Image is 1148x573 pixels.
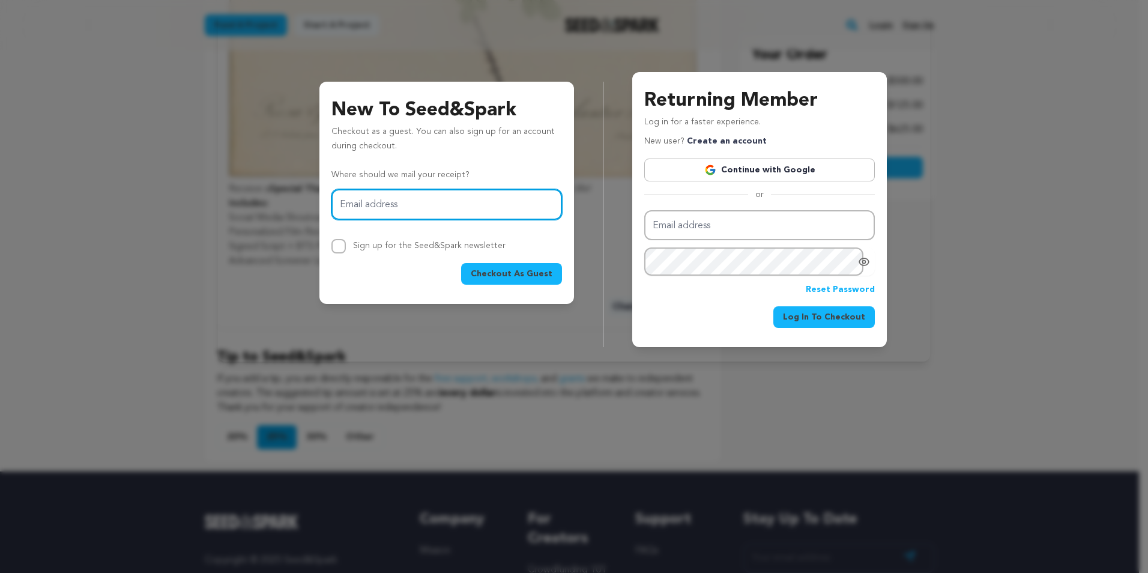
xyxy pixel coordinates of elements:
[773,306,875,328] button: Log In To Checkout
[331,125,562,159] p: Checkout as a guest. You can also sign up for an account during checkout.
[858,256,870,268] a: Show password as plain text. Warning: this will display your password on the screen.
[704,164,716,176] img: Google logo
[461,263,562,285] button: Checkout As Guest
[783,311,865,323] span: Log In To Checkout
[644,210,875,241] input: Email address
[331,96,562,125] h3: New To Seed&Spark
[331,189,562,220] input: Email address
[748,189,771,201] span: or
[644,159,875,181] a: Continue with Google
[644,135,767,149] p: New user?
[806,283,875,297] a: Reset Password
[331,168,562,183] p: Where should we mail your receipt?
[644,115,875,135] p: Log in for a faster experience.
[687,137,767,145] a: Create an account
[471,268,552,280] span: Checkout As Guest
[353,241,506,250] label: Sign up for the Seed&Spark newsletter
[644,86,875,115] h3: Returning Member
